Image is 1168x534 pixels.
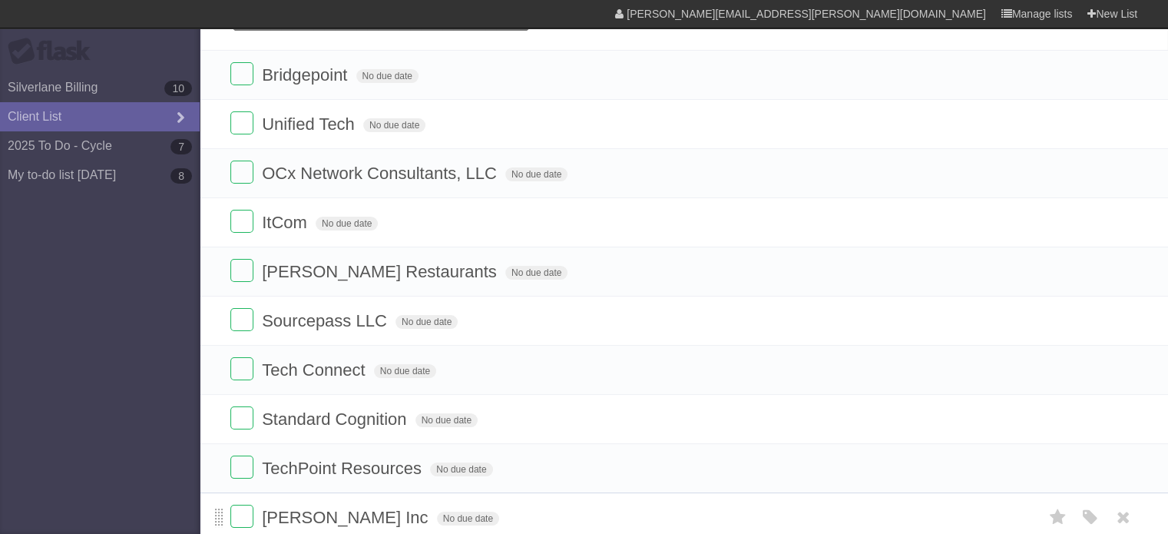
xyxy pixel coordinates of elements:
b: 10 [164,81,192,96]
span: No due date [505,167,567,181]
span: Sourcepass LLC [262,311,391,330]
b: 7 [170,139,192,154]
span: No due date [505,266,567,280]
span: No due date [356,69,419,83]
span: Standard Cognition [262,410,410,429]
span: Tech Connect [262,360,369,380]
span: OCx Network Consultants, LLC [262,164,501,183]
span: No due date [430,463,492,476]
label: Done [230,111,253,134]
label: Done [230,357,253,380]
span: [PERSON_NAME] Inc [262,508,432,527]
b: 8 [170,168,192,184]
label: Star task [1044,505,1073,530]
span: Bridgepoint [262,65,351,85]
span: [PERSON_NAME] Restaurants [262,262,501,281]
span: No due date [415,413,478,427]
label: Done [230,210,253,233]
span: ItCom [262,213,311,232]
label: Done [230,62,253,85]
div: Flask [8,38,100,65]
label: Done [230,406,253,430]
span: No due date [363,118,425,132]
label: Done [230,259,253,282]
span: No due date [395,315,458,329]
span: No due date [316,217,378,231]
label: Done [230,308,253,331]
span: No due date [374,364,436,378]
span: No due date [437,512,499,526]
label: Done [230,505,253,528]
label: Done [230,161,253,184]
span: Unified Tech [262,114,359,134]
span: TechPoint Resources [262,459,425,478]
label: Done [230,456,253,479]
